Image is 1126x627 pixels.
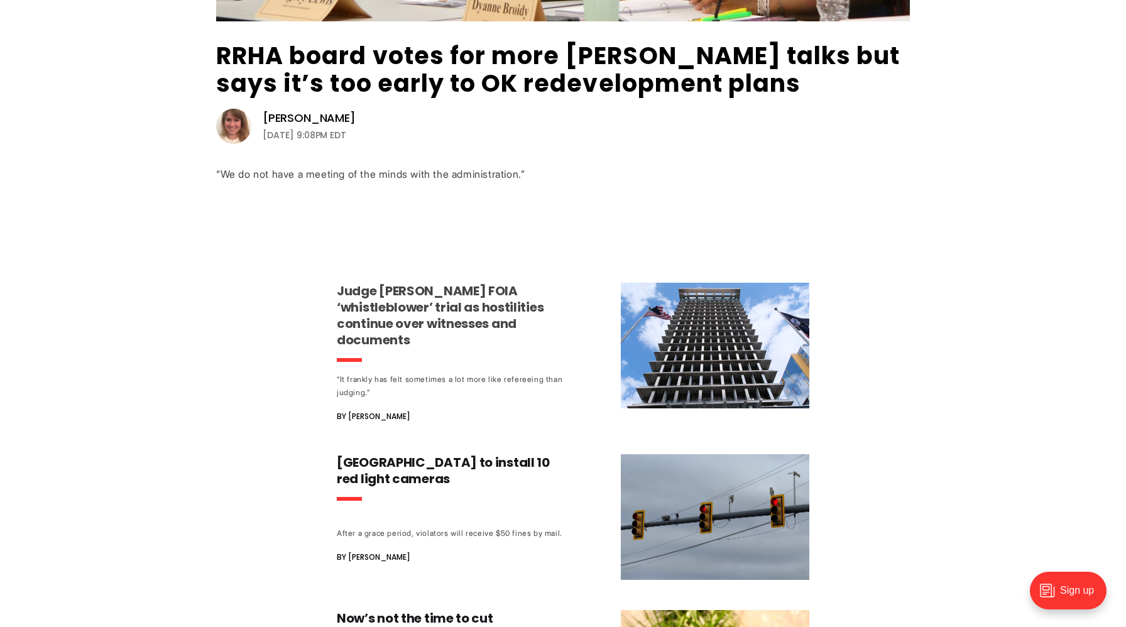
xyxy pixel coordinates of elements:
[337,283,809,424] a: Judge [PERSON_NAME] FOIA ‘whistleblower’ trial as hostilities continue over witnesses and documen...
[263,128,346,143] time: [DATE] 9:08PM EDT
[621,283,809,408] img: Judge postpones FOIA ‘whistleblower’ trial as hostilities continue over witnesses and documents
[337,550,410,565] span: By [PERSON_NAME]
[1019,565,1126,627] iframe: portal-trigger
[337,526,571,540] div: After a grace period, violators will receive $50 fines by mail.
[337,283,571,348] h3: Judge [PERSON_NAME] FOIA ‘whistleblower’ trial as hostilities continue over witnesses and documents
[621,454,809,580] img: Richmond to install 10 red light cameras
[337,373,571,399] div: “It frankly has felt sometimes a lot more like refereeing than judging.”
[216,168,910,181] div: “We do not have a meeting of the minds with the administration.”
[263,111,356,126] a: [PERSON_NAME]
[337,454,809,580] a: [GEOGRAPHIC_DATA] to install 10 red light cameras After a grace period, violators will receive $5...
[337,454,571,487] h3: [GEOGRAPHIC_DATA] to install 10 red light cameras
[216,39,900,100] a: RRHA board votes for more [PERSON_NAME] talks but says it’s too early to OK redevelopment plans
[216,109,251,144] img: Sarah Vogelsong
[337,409,410,424] span: By [PERSON_NAME]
